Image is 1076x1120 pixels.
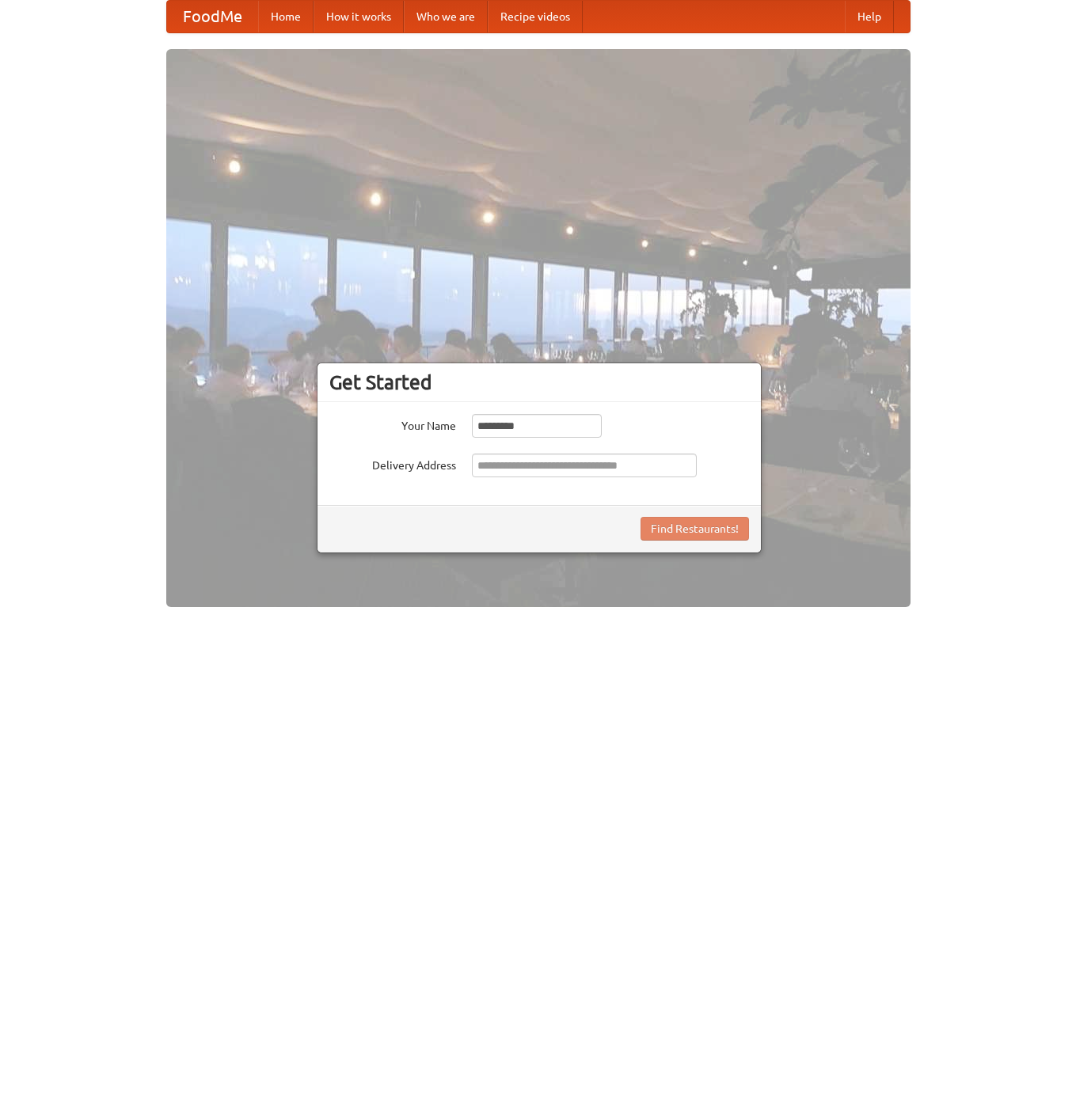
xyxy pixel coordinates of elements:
[258,1,314,32] a: Home
[329,414,456,434] label: Your Name
[641,517,749,541] button: Find Restaurants!
[329,454,456,473] label: Delivery Address
[404,1,488,32] a: Who we are
[314,1,404,32] a: How it works
[167,1,258,32] a: FoodMe
[488,1,583,32] a: Recipe videos
[845,1,894,32] a: Help
[329,370,749,394] h3: Get Started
